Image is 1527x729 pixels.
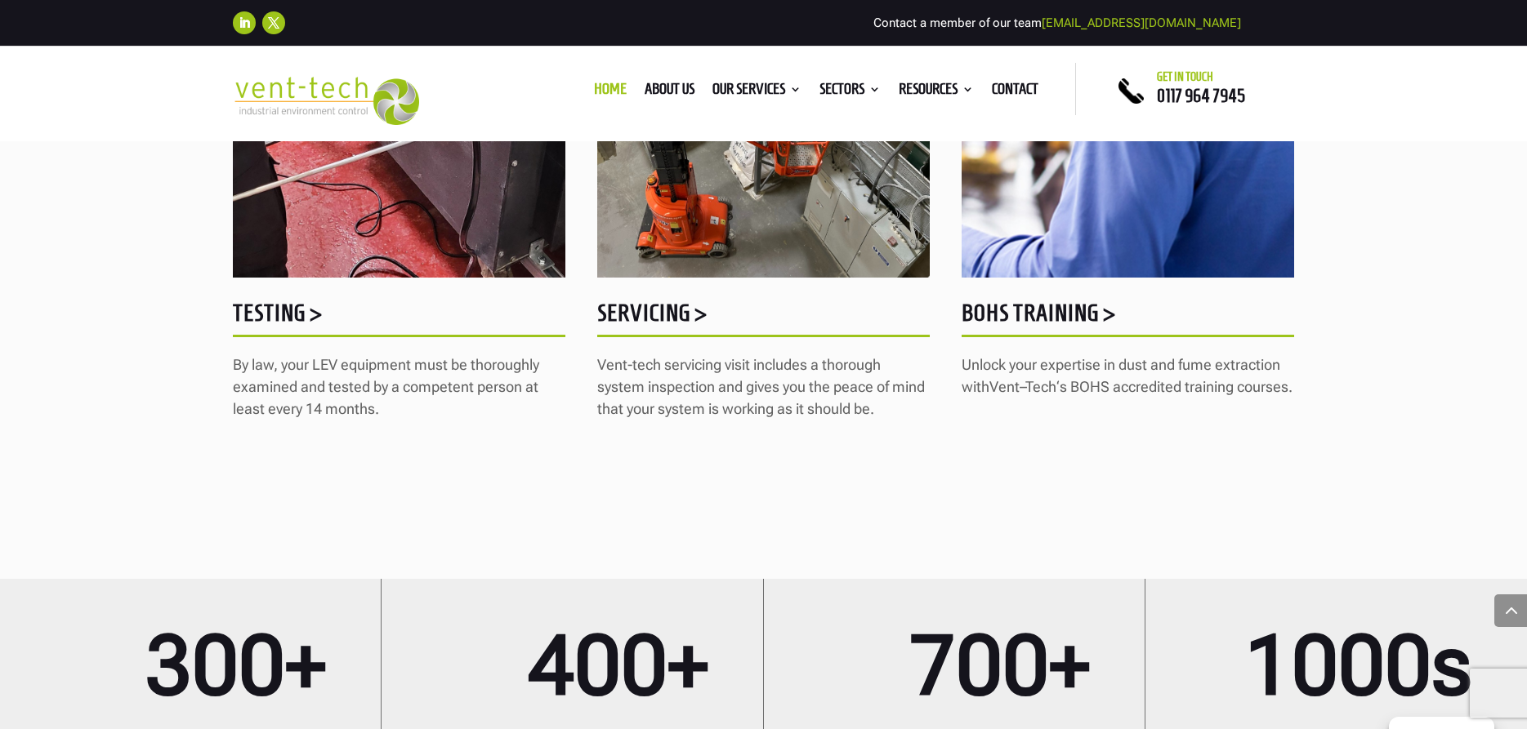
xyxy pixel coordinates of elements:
[1157,86,1245,105] a: 0117 964 7945
[597,301,930,333] h5: Servicing >
[597,353,930,434] p: Vent-tech servicing visit includes a thorough system inspection and gives you the peace of mind t...
[233,11,256,34] a: Follow on LinkedIn
[899,83,974,101] a: Resources
[594,83,627,101] a: Home
[909,617,1090,714] span: 700+
[1245,617,1472,714] span: 1000s
[962,356,1280,395] span: Unlock your expertise in dust and fume extraction with
[233,353,565,434] p: By law, your LEV equipment must be thoroughly examined and tested by a competent person at least ...
[262,11,285,34] a: Follow on X
[233,301,565,333] h5: Testing >
[962,301,1294,333] h5: BOHS Training >
[1157,70,1213,83] span: Get in touch
[992,83,1038,101] a: Contact
[233,77,420,125] img: 2023-09-27T08_35_16.549ZVENT-TECH---Clear-background
[528,617,708,714] span: 400+
[1020,378,1025,395] span: –
[145,617,326,714] span: 300+
[873,16,1241,30] span: Contact a member of our team
[819,83,881,101] a: Sectors
[989,378,1020,395] span: Vent
[1056,378,1293,395] span: ‘s BOHS accredited training courses.
[1042,16,1241,30] a: [EMAIL_ADDRESS][DOMAIN_NAME]
[1025,378,1056,395] span: Tech
[645,83,694,101] a: About us
[712,83,801,101] a: Our Services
